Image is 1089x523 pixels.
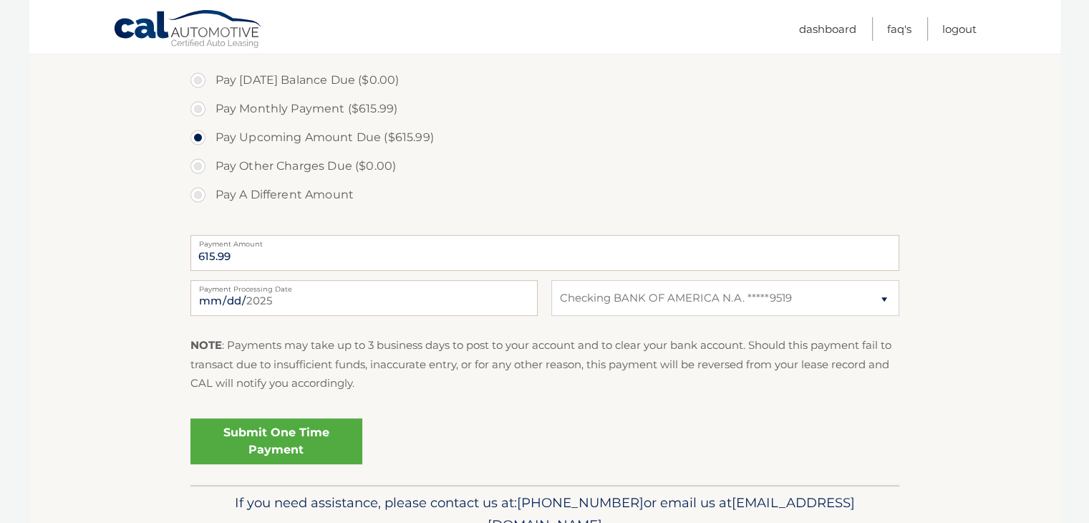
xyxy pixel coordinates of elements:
[190,280,538,292] label: Payment Processing Date
[190,152,899,181] label: Pay Other Charges Due ($0.00)
[190,418,362,464] a: Submit One Time Payment
[942,17,977,41] a: Logout
[190,181,899,209] label: Pay A Different Amount
[799,17,856,41] a: Dashboard
[190,280,538,316] input: Payment Date
[517,494,644,511] span: [PHONE_NUMBER]
[190,235,899,271] input: Payment Amount
[113,9,263,51] a: Cal Automotive
[190,123,899,152] label: Pay Upcoming Amount Due ($615.99)
[190,95,899,123] label: Pay Monthly Payment ($615.99)
[190,66,899,95] label: Pay [DATE] Balance Due ($0.00)
[887,17,911,41] a: FAQ's
[190,338,222,352] strong: NOTE
[190,235,899,246] label: Payment Amount
[190,336,899,393] p: : Payments may take up to 3 business days to post to your account and to clear your bank account....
